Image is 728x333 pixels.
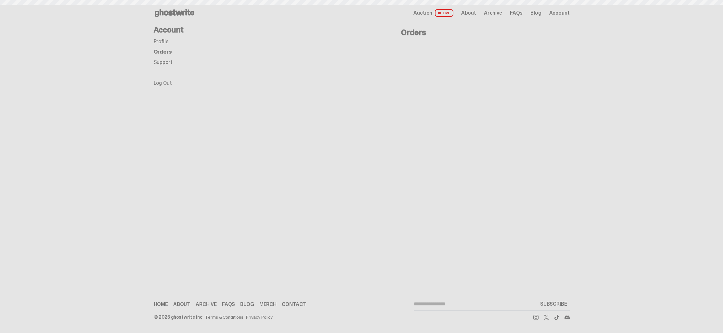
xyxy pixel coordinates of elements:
[461,10,476,16] a: About
[413,9,453,17] a: Auction LIVE
[549,10,570,16] a: Account
[196,302,217,307] a: Archive
[282,302,306,307] a: Contact
[259,302,277,307] a: Merch
[258,29,570,36] h4: Orders
[240,302,254,307] a: Blog
[154,48,172,55] a: Orders
[530,10,541,16] a: Blog
[413,10,432,16] span: Auction
[538,298,570,311] button: SUBSCRIBE
[154,315,202,319] div: © 2025 ghostwrite inc
[484,10,502,16] a: Archive
[222,302,235,307] a: FAQs
[510,10,523,16] a: FAQs
[246,315,273,319] a: Privacy Policy
[173,302,190,307] a: About
[435,9,453,17] span: LIVE
[154,59,173,66] a: Support
[154,26,258,34] h4: Account
[154,80,172,86] a: Log Out
[154,302,168,307] a: Home
[205,315,243,319] a: Terms & Conditions
[154,38,169,45] a: Profile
